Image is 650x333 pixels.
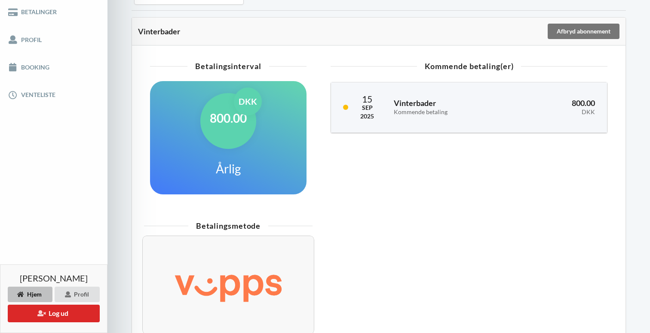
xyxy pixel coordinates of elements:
[8,287,52,302] div: Hjem
[55,287,100,302] div: Profil
[138,27,546,36] div: Vinterbader
[234,88,262,115] div: DKK
[516,109,595,116] div: DKK
[394,98,504,115] h3: Vinterbader
[155,256,302,315] img: Vipps
[331,62,607,70] div: Kommende betaling(er)
[20,274,88,282] span: [PERSON_NAME]
[548,24,619,39] div: Afbryd abonnement
[210,110,247,126] h1: 800.00
[150,62,307,70] div: Betalingsinterval
[8,305,100,322] button: Log ud
[216,161,241,176] h1: Årlig
[360,103,374,112] div: Sep
[516,98,595,115] h3: 800.00
[394,109,504,116] div: Kommende betaling
[360,94,374,103] div: 15
[360,112,374,121] div: 2025
[144,222,313,230] div: Betalingsmetode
